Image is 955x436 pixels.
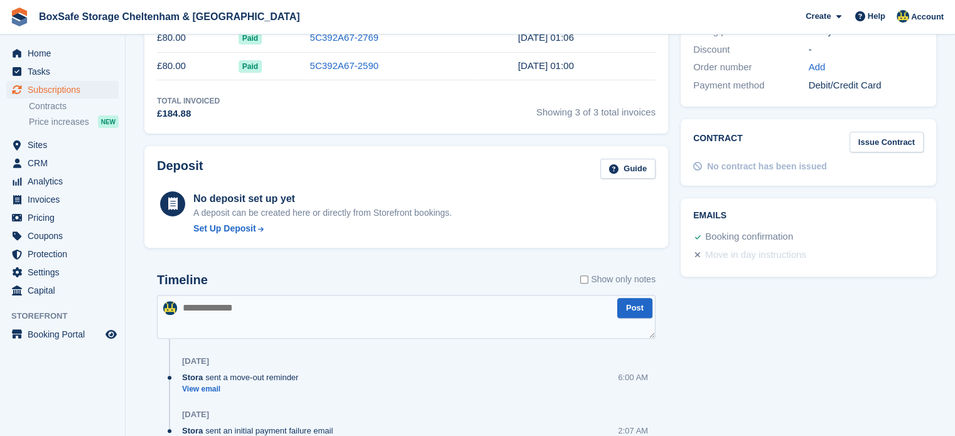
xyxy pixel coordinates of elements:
[239,60,262,73] span: Paid
[6,263,119,281] a: menu
[6,209,119,226] a: menu
[157,52,239,80] td: £80.00
[182,371,203,383] span: Stora
[182,371,305,383] div: sent a move-out reminder
[34,6,305,27] a: BoxSafe Storage Cheltenham & [GEOGRAPHIC_DATA]
[182,410,209,420] div: [DATE]
[850,132,924,152] a: Issue Contract
[705,230,793,245] div: Booking confirmation
[518,32,574,43] time: 2025-05-15 00:06:01 UTC
[29,115,119,129] a: Price increases NEW
[157,273,208,287] h2: Timeline
[29,116,89,128] span: Price increases
[693,43,809,57] div: Discount
[28,209,103,226] span: Pricing
[6,136,119,154] a: menu
[193,222,256,235] div: Set Up Deposit
[693,78,809,93] div: Payment method
[6,173,119,190] a: menu
[157,24,239,52] td: £80.00
[182,356,209,366] div: [DATE]
[28,154,103,172] span: CRM
[28,136,103,154] span: Sites
[580,273,588,286] input: Show only notes
[911,11,944,23] span: Account
[6,81,119,98] a: menu
[897,10,909,23] img: Kim Virabi
[6,326,119,343] a: menu
[28,63,103,80] span: Tasks
[157,107,220,121] div: £184.88
[868,10,885,23] span: Help
[28,227,103,245] span: Coupons
[193,222,452,235] a: Set Up Deposit
[6,45,119,62] a: menu
[29,100,119,112] a: Contracts
[707,160,827,173] div: No contract has been issued
[809,78,924,93] div: Debit/Credit Card
[617,298,652,319] button: Post
[600,159,656,179] a: Guide
[518,60,574,71] time: 2025-04-17 00:00:26 UTC
[193,206,452,220] p: A deposit can be created here or directly from Storefront bookings.
[239,32,262,45] span: Paid
[28,45,103,62] span: Home
[6,282,119,299] a: menu
[157,159,203,179] h2: Deposit
[310,32,379,43] a: 5C392A67-2769
[6,245,119,263] a: menu
[28,173,103,190] span: Analytics
[28,245,103,263] span: Protection
[618,371,648,383] div: 6:00 AM
[182,384,305,395] a: View email
[693,211,924,221] h2: Emails
[11,310,125,322] span: Storefront
[693,132,743,152] h2: Contract
[28,191,103,208] span: Invoices
[806,10,831,23] span: Create
[104,327,119,342] a: Preview store
[10,8,29,26] img: stora-icon-8386f47178a22dfd0bd8f6a31ec36ba5ce8667c1dd55bd0f319d3a0aa187defe.svg
[6,191,119,208] a: menu
[157,95,220,107] div: Total Invoiced
[705,248,806,263] div: Move in day instructions
[693,60,809,75] div: Order number
[193,191,452,206] div: No deposit set up yet
[28,326,103,343] span: Booking Portal
[28,81,103,98] span: Subscriptions
[809,60,826,75] a: Add
[6,154,119,172] a: menu
[163,301,177,315] img: Kim Virabi
[28,263,103,281] span: Settings
[809,43,924,57] div: -
[98,115,119,128] div: NEW
[536,95,656,121] span: Showing 3 of 3 total invoices
[6,227,119,245] a: menu
[6,63,119,80] a: menu
[310,60,379,71] a: 5C392A67-2590
[28,282,103,299] span: Capital
[580,273,656,286] label: Show only notes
